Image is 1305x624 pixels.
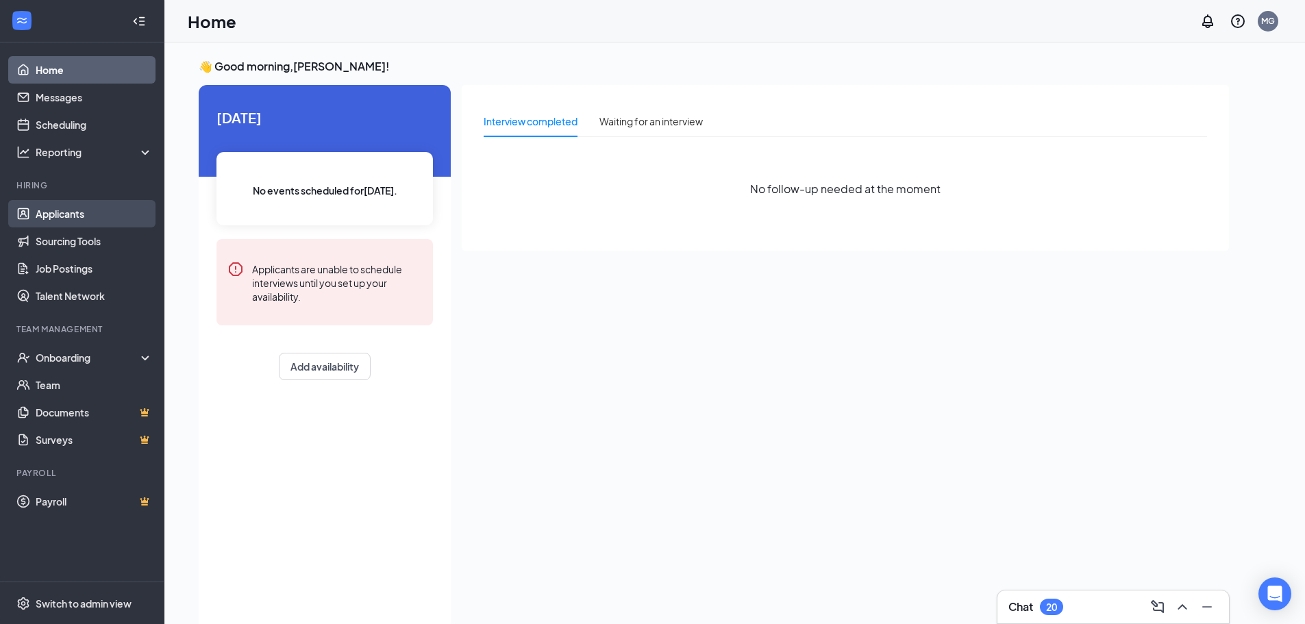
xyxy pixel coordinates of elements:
[750,180,941,197] span: No follow-up needed at the moment
[36,227,153,255] a: Sourcing Tools
[227,261,244,277] svg: Error
[36,351,141,364] div: Onboarding
[199,59,1229,74] h3: 👋 Good morning, [PERSON_NAME] !
[1199,599,1215,615] svg: Minimize
[1147,596,1169,618] button: ComposeMessage
[36,488,153,515] a: PayrollCrown
[15,14,29,27] svg: WorkstreamLogo
[1261,15,1275,27] div: MG
[484,114,577,129] div: Interview completed
[16,179,150,191] div: Hiring
[16,351,30,364] svg: UserCheck
[16,597,30,610] svg: Settings
[1200,13,1216,29] svg: Notifications
[36,145,153,159] div: Reporting
[188,10,236,33] h1: Home
[16,145,30,159] svg: Analysis
[16,467,150,479] div: Payroll
[216,107,433,128] span: [DATE]
[279,353,371,380] button: Add availability
[36,84,153,111] a: Messages
[36,371,153,399] a: Team
[1149,599,1166,615] svg: ComposeMessage
[36,56,153,84] a: Home
[36,200,153,227] a: Applicants
[36,111,153,138] a: Scheduling
[253,183,397,198] span: No events scheduled for [DATE] .
[36,282,153,310] a: Talent Network
[1230,13,1246,29] svg: QuestionInfo
[36,255,153,282] a: Job Postings
[16,323,150,335] div: Team Management
[36,426,153,453] a: SurveysCrown
[1008,599,1033,614] h3: Chat
[1174,599,1191,615] svg: ChevronUp
[1046,601,1057,613] div: 20
[36,597,132,610] div: Switch to admin view
[36,399,153,426] a: DocumentsCrown
[599,114,703,129] div: Waiting for an interview
[132,14,146,28] svg: Collapse
[252,261,422,303] div: Applicants are unable to schedule interviews until you set up your availability.
[1258,577,1291,610] div: Open Intercom Messenger
[1171,596,1193,618] button: ChevronUp
[1196,596,1218,618] button: Minimize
